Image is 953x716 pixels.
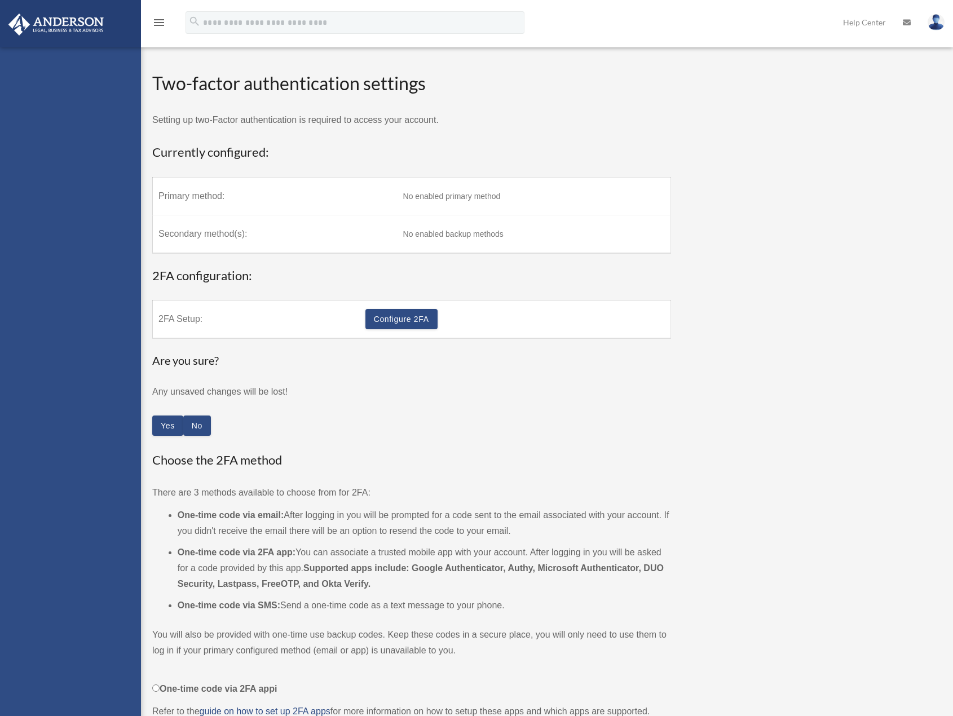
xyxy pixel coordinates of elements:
[152,681,671,697] label: One-time code via 2FA app
[178,545,671,592] li: You can associate a trusted mobile app with your account. After logging in you will be asked for ...
[152,416,183,436] button: Close this dialog window and the wizard
[200,706,330,716] a: guide on how to set up 2FA apps
[178,547,295,557] strong: One-time code via 2FA app:
[152,16,166,29] i: menu
[5,14,107,36] img: Anderson Advisors Platinum Portal
[158,225,392,243] label: Secondary method(s):
[398,215,671,253] td: No enabled backup methods
[178,563,664,589] strong: Supported apps include: Google Authenticator, Authy, Microsoft Authenticator, DUO Security, Lastp...
[152,71,671,96] h2: Two-factor authentication settings
[158,310,354,328] label: 2FA Setup:
[183,416,211,436] button: Close this dialog window
[365,309,438,329] a: Configure 2FA
[152,144,671,161] h3: Currently configured:
[928,14,945,30] img: User Pic
[275,684,277,693] span: i
[178,600,280,610] strong: One-time code via SMS:
[152,627,671,658] p: You will also be provided with one-time use backup codes. Keep these codes in a secure place, you...
[398,177,671,215] td: No enabled primary method
[152,452,671,469] h3: Choose the 2FA method
[152,20,166,29] a: menu
[158,187,392,205] label: Primary method:
[178,598,671,613] li: Send a one-time code as a text message to your phone.
[178,510,284,520] strong: One-time code via email:
[152,352,395,368] h4: Are you sure?
[152,384,395,400] p: Any unsaved changes will be lost!
[178,507,671,539] li: After logging in you will be prompted for a code sent to the email associated with your account. ...
[152,452,671,658] div: There are 3 methods available to choose from for 2FA:
[188,15,201,28] i: search
[152,267,671,285] h3: 2FA configuration:
[152,112,671,128] p: Setting up two-Factor authentication is required to access your account.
